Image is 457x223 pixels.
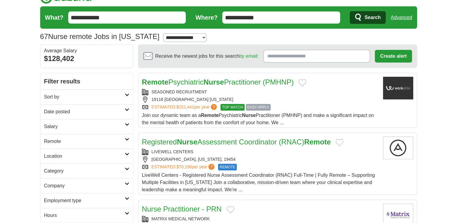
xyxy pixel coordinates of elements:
div: $128,402 [44,53,129,64]
a: by email [239,53,257,59]
a: ESTIMATED:$151,441per year? [152,104,218,111]
label: Where? [195,13,217,22]
a: SEASONED RECRUITMENT [152,89,207,94]
span: LiveWell Centers - Registered Nurse Assessment Coordinator (RNAC) Full-Time | Fully Remote – Supp... [142,173,375,192]
h2: Salary [44,123,125,130]
strong: Remote [201,113,219,118]
h2: Hours [44,212,125,219]
h2: Date posted [44,108,125,115]
span: $151,441 [176,105,194,109]
h2: Filter results [40,73,133,89]
a: Advanced [391,11,412,24]
a: Category [40,163,133,178]
a: Nurse Practitioner - PRN [142,205,222,213]
a: Location [40,149,133,163]
button: Create alert [375,50,412,63]
button: Add to favorite jobs [298,79,306,86]
div: Average Salary [44,48,129,53]
span: ? [208,164,214,170]
span: Join our dynamic team as a Psychiatric Practitioner (PMHNP) and make a significant impact on the ... [142,113,374,125]
h2: Company [44,182,125,189]
button: Add to favorite jobs [336,139,343,146]
a: MATRIX MEDICAL NETWORK [152,216,210,221]
a: Hours [40,208,133,223]
label: What? [45,13,63,22]
a: RemotePsychiatricNursePractitioner (PMHNP) [142,78,294,86]
strong: Remote [142,78,169,86]
h2: Remote [44,138,125,145]
a: Date posted [40,104,133,119]
a: Employment type [40,193,133,208]
span: REMOTE [218,164,237,170]
strong: Nurse [242,113,256,118]
a: Salary [40,119,133,134]
button: Search [350,11,386,24]
div: LIVEWELL CENTERS [142,149,378,155]
h2: Employment type [44,197,125,204]
span: 67 [40,31,48,42]
h2: Sort by [44,93,125,101]
span: EASY APPLY [246,104,271,111]
div: [GEOGRAPHIC_DATA], [US_STATE], 19454 [142,156,378,163]
button: Add to favorite jobs [227,206,234,213]
strong: Nurse [177,138,198,146]
span: ? [211,104,217,110]
strong: Nurse [204,78,224,86]
h2: Category [44,167,125,175]
span: Receive the newest jobs for this search : [155,53,259,60]
h1: Nurse remote Jobs in [US_STATE] [40,32,159,40]
img: Company logo [383,137,413,159]
span: Search [365,11,381,24]
span: TOP MATCH [220,104,244,111]
a: Remote [40,134,133,149]
a: Company [40,178,133,193]
img: Seasoned Recruitment logo [383,77,413,99]
a: RegisteredNurseAssessment Coordinator (RNAC)Remote [142,138,331,146]
strong: Remote [304,138,331,146]
a: ESTIMATED:$70,196per year? [152,164,216,170]
span: $70,196 [176,164,192,169]
div: 19116 [GEOGRAPHIC_DATA] [US_STATE] [142,96,378,103]
a: Sort by [40,89,133,104]
h2: Location [44,153,125,160]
